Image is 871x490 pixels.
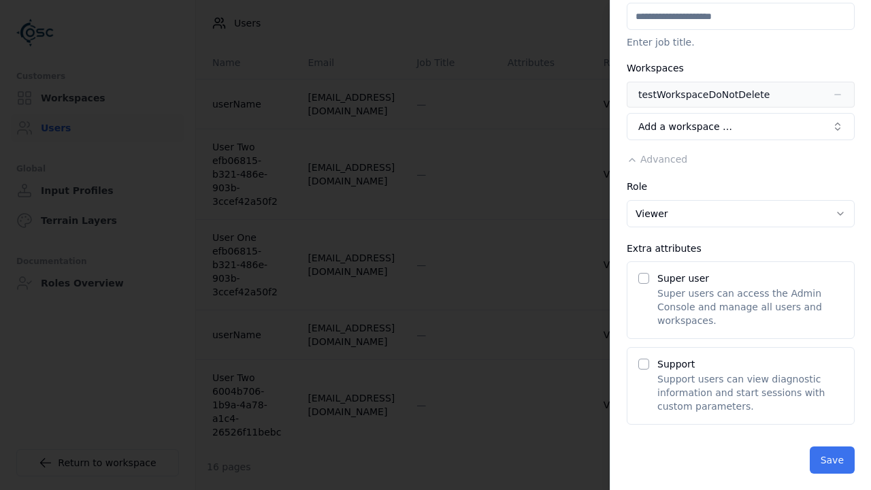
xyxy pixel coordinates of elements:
[638,88,770,101] div: testWorkspaceDoNotDelete
[657,287,843,327] p: Super users can access the Admin Console and manage all users and workspaces.
[627,244,855,253] div: Extra attributes
[627,35,855,49] p: Enter job title.
[638,120,732,133] span: Add a workspace …
[627,181,647,192] label: Role
[657,359,695,370] label: Support
[627,63,684,73] label: Workspaces
[657,372,843,413] p: Support users can view diagnostic information and start sessions with custom parameters.
[640,154,687,165] span: Advanced
[627,152,687,166] button: Advanced
[657,273,709,284] label: Super user
[810,446,855,474] button: Save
